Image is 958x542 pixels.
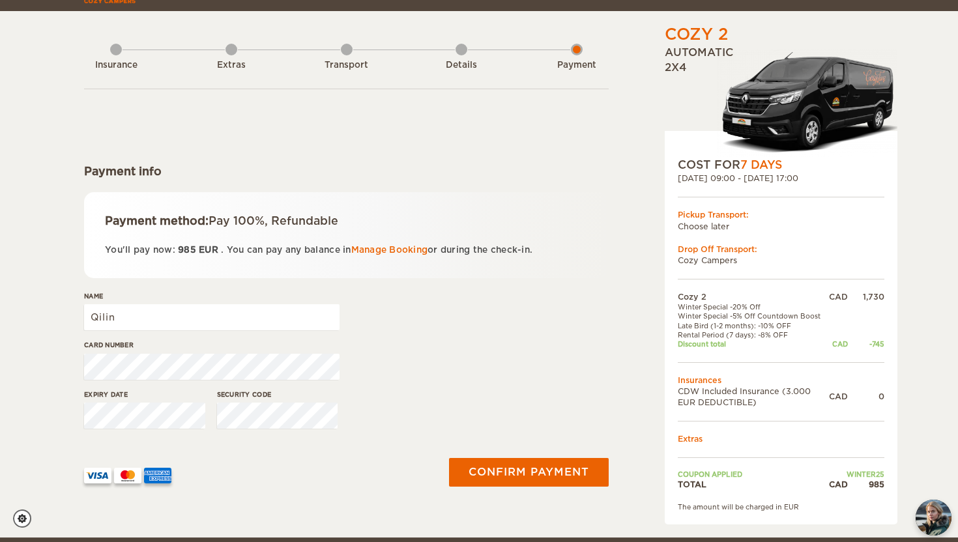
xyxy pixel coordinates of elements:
[665,23,728,46] div: Cozy 2
[678,311,829,321] td: Winter Special -5% Off Countdown Boost
[848,339,884,349] div: -745
[209,214,338,227] span: Pay 100%, Refundable
[426,59,497,72] div: Details
[848,291,884,302] div: 1,730
[105,213,588,229] div: Payment method:
[829,391,848,402] div: CAD
[84,291,340,301] label: Name
[678,479,829,490] td: TOTAL
[829,291,848,302] div: CAD
[311,59,383,72] div: Transport
[84,468,111,483] img: VISA
[829,470,884,479] td: WINTER25
[678,375,884,386] td: Insurances
[848,479,884,490] div: 985
[678,386,829,408] td: CDW Included Insurance (3.000 EUR DEDUCTIBLE)
[916,500,951,535] button: chat-button
[678,157,884,173] div: COST FOR
[678,173,884,184] div: [DATE] 09:00 - [DATE] 17:00
[541,59,613,72] div: Payment
[678,244,884,255] div: Drop Off Transport:
[678,433,884,444] td: Extras
[678,321,829,330] td: Late Bird (1-2 months): -10% OFF
[84,390,205,399] label: Expiry date
[848,391,884,402] div: 0
[678,209,884,220] div: Pickup Transport:
[916,500,951,535] img: Freyja at Cozy Campers
[829,339,848,349] div: CAD
[678,502,884,511] div: The amount will be charged in EUR
[449,458,609,487] button: Confirm payment
[84,340,340,350] label: Card number
[665,46,897,157] div: Automatic 2x4
[717,50,897,157] img: Langur-m-c-logo-2.png
[114,468,141,483] img: mastercard
[678,255,884,266] td: Cozy Campers
[217,390,338,399] label: Security code
[178,245,196,255] span: 985
[13,509,40,528] a: Cookie settings
[678,339,829,349] td: Discount total
[678,470,829,479] td: Coupon applied
[678,302,829,311] td: Winter Special -20% Off
[196,59,267,72] div: Extras
[351,245,428,255] a: Manage Booking
[80,59,152,72] div: Insurance
[678,291,829,302] td: Cozy 2
[144,468,171,483] img: AMEX
[105,242,588,257] p: You'll pay now: . You can pay any balance in or during the check-in.
[678,330,829,339] td: Rental Period (7 days): -8% OFF
[84,164,609,179] div: Payment info
[740,158,782,171] span: 7 Days
[199,245,218,255] span: EUR
[829,479,848,490] div: CAD
[678,221,884,232] td: Choose later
